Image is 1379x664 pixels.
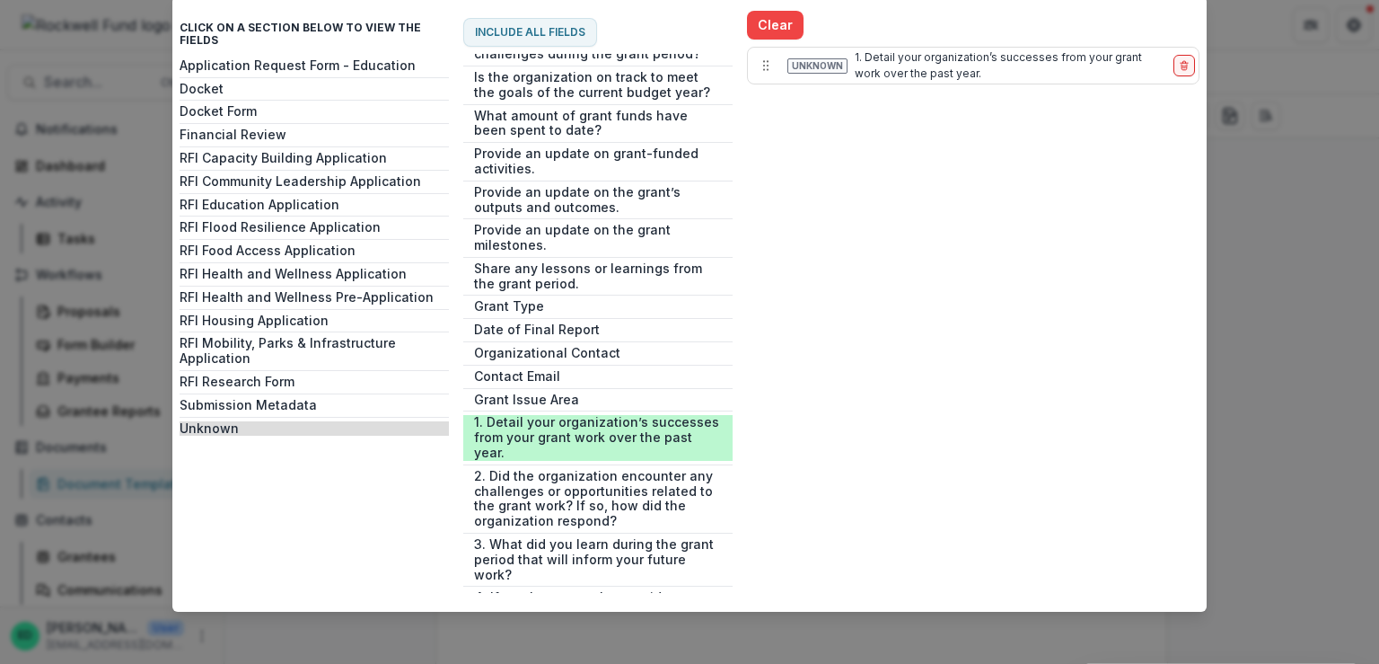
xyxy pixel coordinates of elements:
button: Application Request Form - Education [180,58,449,74]
button: 1. Detail your organization’s successes from your grant work over the past year. [463,415,733,460]
button: RFI Flood Resilience Application [180,220,449,235]
button: delete-item [1173,55,1195,76]
button: 3. What did you learn during the grant period that will inform your future work? [463,537,733,582]
button: RFI Research Form [180,375,449,390]
button: Contact Email [463,369,733,385]
button: RFI Community Leadership Application [180,174,449,190]
button: Provide an update on grant-funded activities. [463,146,733,177]
button: Clear [747,11,804,40]
button: Share any lessons or learnings from the grant period. [463,261,733,292]
div: 1. Detail your organization’s successes from your grant work over the past year. [855,49,1166,82]
button: Unknown [180,421,449,437]
button: RFI Capacity Building Application [180,151,449,166]
button: RFI Education Application [180,198,449,213]
button: Grant Type [463,299,733,314]
button: Include all fields [463,18,597,47]
button: Submission Metadata [180,398,449,413]
button: Date of Final Report [463,323,733,338]
button: Docket Form [180,104,449,120]
button: Grant Issue Area [463,393,733,408]
button: 2. Did the organization encounter any challenges or opportunities related to the grant work? If s... [463,469,733,529]
button: Provide an update on the grant milestones. [463,223,733,253]
button: RFI Food Access Application [180,243,449,259]
button: Is the organization on track to meet the goals of the current budget year? [463,70,733,101]
button: RFI Mobility, Parks & Infrastructure Application [180,336,449,367]
button: RFI Health and Wellness Application [180,267,449,282]
button: Organizational Contact [463,346,733,361]
h4: Click on a section below to view the fields [180,11,449,58]
button: RFI Housing Application [180,314,449,329]
button: Move field [751,51,780,80]
button: Docket [180,82,449,97]
span: Unknown [787,58,848,74]
button: Financial Review [180,128,449,143]
button: Provide an update on the grant’s outputs and outcomes. [463,185,733,216]
button: What amount of grant funds have been spent to date? [463,109,733,139]
button: RFI Health and Wellness Pre-Application [180,290,449,305]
